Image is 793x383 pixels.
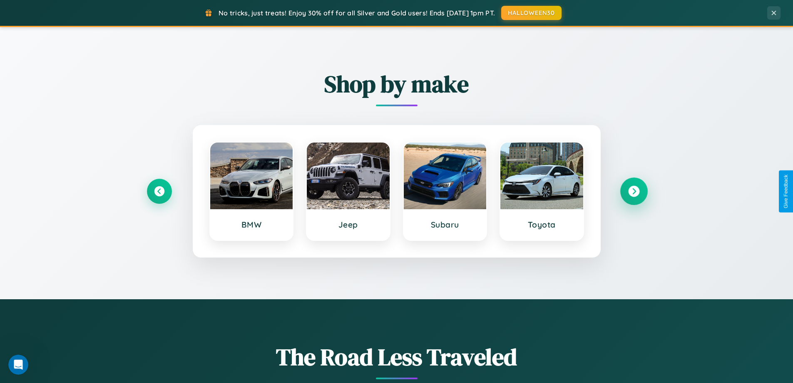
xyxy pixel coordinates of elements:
h3: Subaru [412,220,478,230]
h3: Jeep [315,220,381,230]
iframe: Intercom live chat [8,355,28,375]
h2: Shop by make [147,68,646,100]
h1: The Road Less Traveled [147,341,646,373]
h3: BMW [219,220,285,230]
div: Give Feedback [783,175,789,208]
h3: Toyota [509,220,575,230]
span: No tricks, just treats! Enjoy 30% off for all Silver and Gold users! Ends [DATE] 1pm PT. [219,9,495,17]
button: HALLOWEEN30 [501,6,562,20]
